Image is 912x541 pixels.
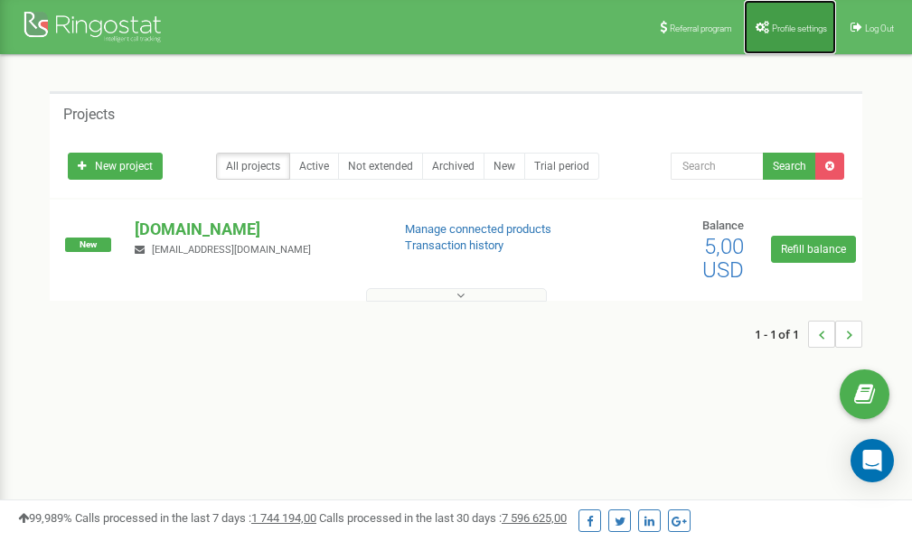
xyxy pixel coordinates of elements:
[755,303,862,366] nav: ...
[755,321,808,348] span: 1 - 1 of 1
[338,153,423,180] a: Not extended
[289,153,339,180] a: Active
[502,511,567,525] u: 7 596 625,00
[865,23,894,33] span: Log Out
[524,153,599,180] a: Trial period
[135,218,375,241] p: [DOMAIN_NAME]
[405,222,551,236] a: Manage connected products
[671,153,764,180] input: Search
[216,153,290,180] a: All projects
[771,236,856,263] a: Refill balance
[18,511,72,525] span: 99,989%
[484,153,525,180] a: New
[422,153,484,180] a: Archived
[772,23,827,33] span: Profile settings
[65,238,111,252] span: New
[319,511,567,525] span: Calls processed in the last 30 days :
[702,234,744,283] span: 5,00 USD
[152,244,311,256] span: [EMAIL_ADDRESS][DOMAIN_NAME]
[851,439,894,482] div: Open Intercom Messenger
[670,23,732,33] span: Referral program
[63,107,115,123] h5: Projects
[68,153,163,180] a: New project
[702,219,744,232] span: Balance
[75,511,316,525] span: Calls processed in the last 7 days :
[763,153,816,180] button: Search
[251,511,316,525] u: 1 744 194,00
[405,238,503,252] a: Transaction history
